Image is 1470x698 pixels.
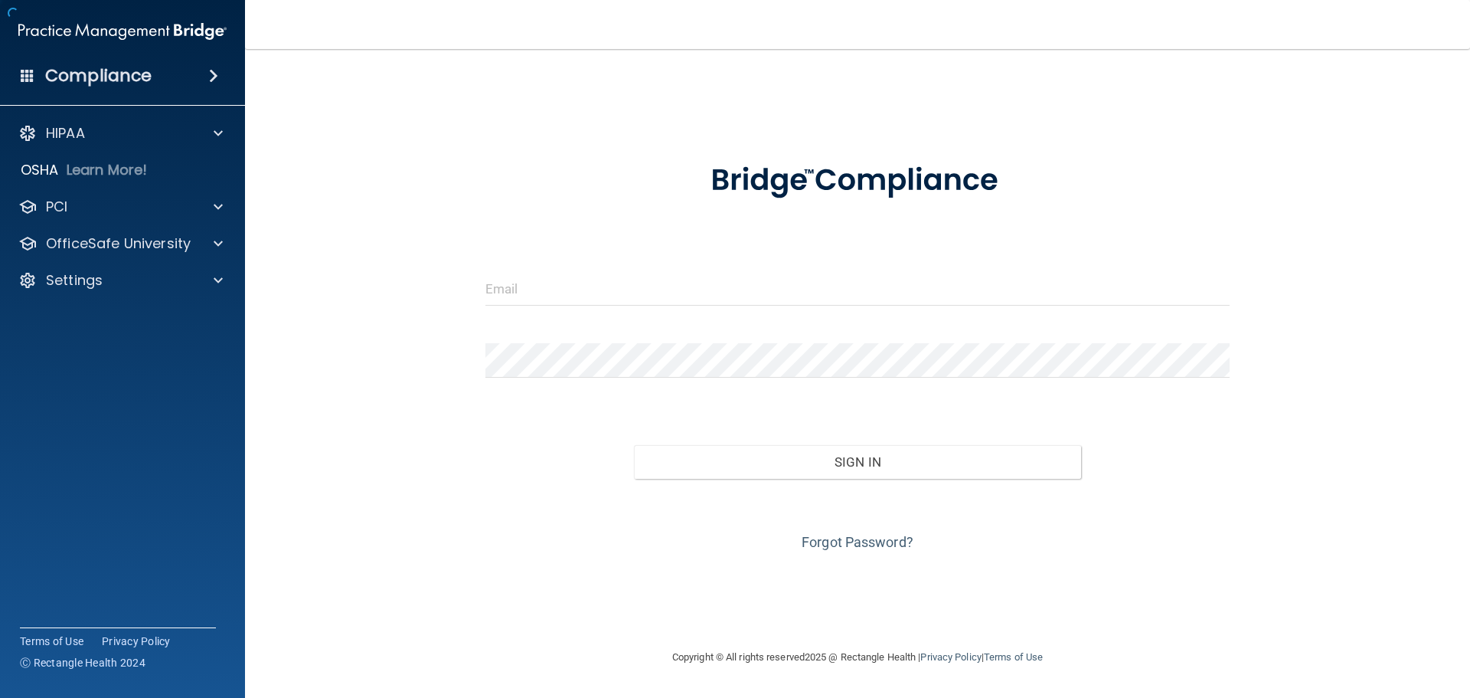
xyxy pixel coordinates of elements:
[67,161,148,179] p: Learn More!
[485,271,1230,306] input: Email
[634,445,1081,479] button: Sign In
[46,234,191,253] p: OfficeSafe University
[20,634,83,649] a: Terms of Use
[18,234,223,253] a: OfficeSafe University
[46,271,103,290] p: Settings
[18,198,223,216] a: PCI
[102,634,171,649] a: Privacy Policy
[920,651,981,663] a: Privacy Policy
[984,651,1043,663] a: Terms of Use
[46,124,85,143] p: HIPAA
[18,16,227,47] img: PMB logo
[18,271,223,290] a: Settings
[18,124,223,143] a: HIPAA
[802,534,913,550] a: Forgot Password?
[20,655,145,670] span: Ⓒ Rectangle Health 2024
[46,198,67,216] p: PCI
[21,161,59,179] p: OSHA
[679,141,1036,221] img: bridge_compliance_login_screen.278c3ca4.svg
[578,633,1137,682] div: Copyright © All rights reserved 2025 @ Rectangle Health | |
[45,65,152,87] h4: Compliance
